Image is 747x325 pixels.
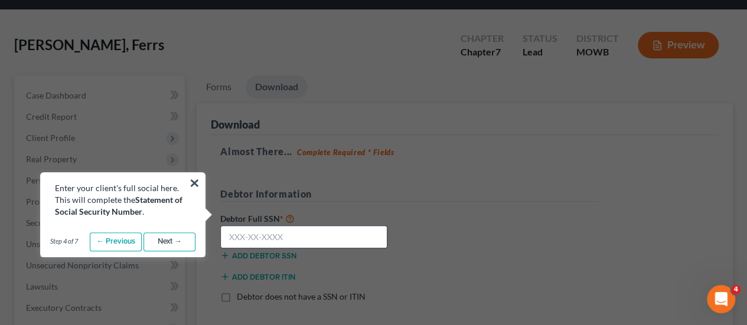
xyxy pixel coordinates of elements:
iframe: Intercom live chat [707,285,735,313]
a: ← Previous [90,232,142,251]
span: Step 4 of 7 [50,237,78,246]
button: × [189,173,200,192]
div: Enter your client's full social here. This will complete the . [55,182,191,218]
input: XXX-XX-XXXX [220,225,387,249]
span: 4 [731,285,741,294]
a: Next → [143,232,195,251]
